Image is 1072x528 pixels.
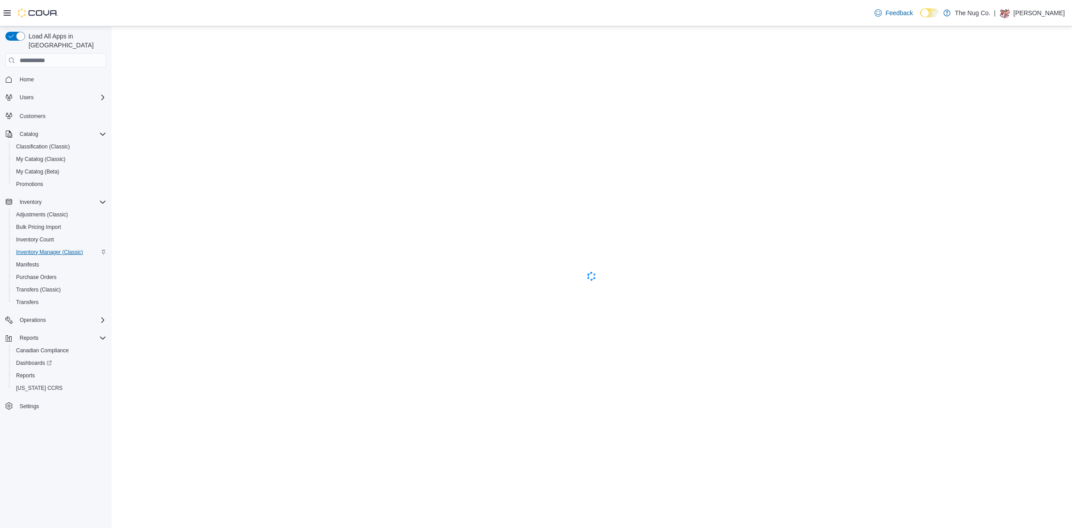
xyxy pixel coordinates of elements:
p: [PERSON_NAME] [1013,8,1065,18]
a: My Catalog (Beta) [13,166,63,177]
span: Inventory [16,197,106,207]
a: Dashboards [9,357,110,369]
span: Dark Mode [920,17,921,18]
a: Dashboards [13,358,55,368]
span: Home [16,74,106,85]
a: My Catalog (Classic) [13,154,69,165]
span: Home [20,76,34,83]
button: My Catalog (Classic) [9,153,110,165]
button: Bulk Pricing Import [9,221,110,233]
span: Classification (Classic) [13,141,106,152]
a: Inventory Count [13,234,58,245]
span: My Catalog (Classic) [13,154,106,165]
span: Adjustments (Classic) [16,211,68,218]
button: Transfers [9,296,110,308]
span: Transfers (Classic) [13,284,106,295]
a: Feedback [871,4,916,22]
span: Catalog [20,131,38,138]
span: Transfers [13,297,106,308]
span: Dashboards [16,359,52,367]
button: Reports [16,333,42,343]
p: | [994,8,996,18]
a: Classification (Classic) [13,141,74,152]
span: Transfers [16,299,38,306]
input: Dark Mode [920,8,939,18]
span: Inventory Manager (Classic) [13,247,106,258]
span: Load All Apps in [GEOGRAPHIC_DATA] [25,32,106,50]
button: Canadian Compliance [9,344,110,357]
a: [US_STATE] CCRS [13,383,66,393]
button: Settings [2,400,110,413]
a: Transfers (Classic) [13,284,64,295]
button: Inventory [16,197,45,207]
div: JASON SMITH [999,8,1010,18]
span: Customers [20,113,46,120]
span: [US_STATE] CCRS [16,384,63,392]
span: Operations [16,315,106,325]
button: Inventory Manager (Classic) [9,246,110,258]
span: Bulk Pricing Import [13,222,106,232]
span: My Catalog (Beta) [16,168,59,175]
span: Operations [20,317,46,324]
span: Bulk Pricing Import [16,224,61,231]
button: Adjustments (Classic) [9,208,110,221]
span: Purchase Orders [16,274,57,281]
button: Home [2,73,110,86]
span: Inventory Manager (Classic) [16,249,83,256]
button: Transfers (Classic) [9,283,110,296]
span: Promotions [13,179,106,190]
button: Promotions [9,178,110,190]
span: Manifests [16,261,39,268]
button: [US_STATE] CCRS [9,382,110,394]
span: Reports [16,372,35,379]
button: Operations [2,314,110,326]
span: Users [16,92,106,103]
span: Purchase Orders [13,272,106,283]
a: Canadian Compliance [13,345,72,356]
button: Reports [2,332,110,344]
span: Inventory Count [16,236,54,243]
a: Bulk Pricing Import [13,222,65,232]
a: Reports [13,370,38,381]
span: Canadian Compliance [16,347,69,354]
a: Adjustments (Classic) [13,209,71,220]
span: Inventory Count [13,234,106,245]
span: My Catalog (Classic) [16,156,66,163]
span: Transfers (Classic) [16,286,61,293]
span: Classification (Classic) [16,143,70,150]
a: Home [16,74,38,85]
nav: Complex example [5,69,106,436]
img: Cova [18,8,58,17]
button: Classification (Classic) [9,140,110,153]
a: Transfers [13,297,42,308]
span: Catalog [16,129,106,139]
span: My Catalog (Beta) [13,166,106,177]
span: Dashboards [13,358,106,368]
span: Washington CCRS [13,383,106,393]
a: Manifests [13,259,42,270]
span: Customers [16,110,106,121]
button: Catalog [2,128,110,140]
button: Purchase Orders [9,271,110,283]
p: The Nug Co. [955,8,990,18]
span: Inventory [20,199,42,206]
span: Manifests [13,259,106,270]
span: Reports [20,334,38,342]
button: Manifests [9,258,110,271]
span: Canadian Compliance [13,345,106,356]
span: Feedback [885,8,913,17]
button: Users [16,92,37,103]
span: Users [20,94,33,101]
button: Operations [16,315,50,325]
span: Reports [16,333,106,343]
span: Promotions [16,181,43,188]
a: Settings [16,401,42,412]
button: Reports [9,369,110,382]
button: Inventory [2,196,110,208]
a: Inventory Manager (Classic) [13,247,87,258]
button: Inventory Count [9,233,110,246]
span: Settings [16,401,106,412]
a: Promotions [13,179,47,190]
button: Customers [2,109,110,122]
button: My Catalog (Beta) [9,165,110,178]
